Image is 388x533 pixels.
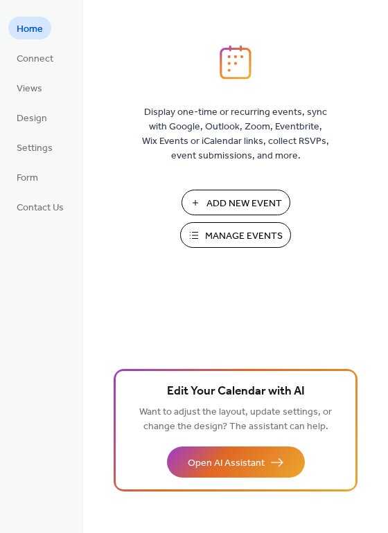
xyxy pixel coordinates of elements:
button: Open AI Assistant [167,446,305,478]
img: logo_icon.svg [220,45,252,80]
span: Want to adjust the layout, update settings, or change the design? The assistant can help. [139,403,332,436]
span: Views [17,82,42,96]
span: Edit Your Calendar with AI [167,382,305,401]
span: Settings [17,141,53,156]
a: Form [8,165,46,188]
span: Display one-time or recurring events, sync with Google, Outlook, Zoom, Eventbrite, Wix Events or ... [142,105,329,163]
span: Contact Us [17,201,64,215]
button: Add New Event [182,190,290,215]
a: Connect [8,46,62,69]
a: Design [8,106,55,129]
a: Contact Us [8,195,72,218]
span: Form [17,171,38,186]
span: Open AI Assistant [188,456,265,471]
a: Views [8,76,51,99]
span: Add New Event [206,197,282,211]
span: Connect [17,52,53,66]
button: Manage Events [180,222,291,248]
a: Settings [8,136,61,159]
span: Home [17,22,43,37]
span: Design [17,111,47,126]
span: Manage Events [205,229,283,244]
a: Home [8,17,51,39]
